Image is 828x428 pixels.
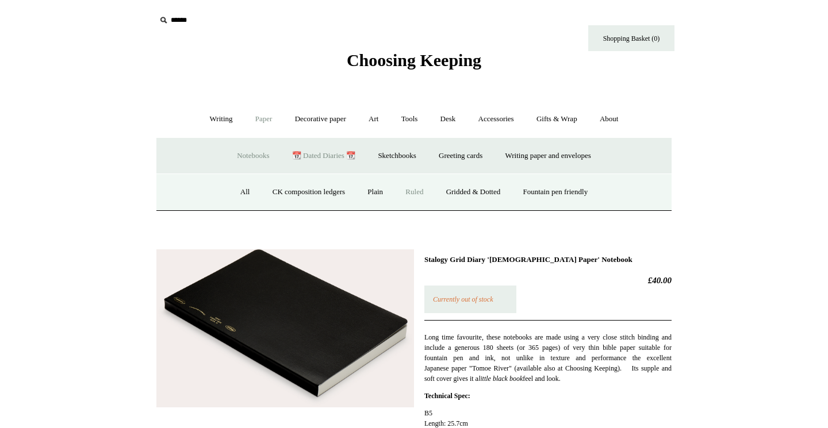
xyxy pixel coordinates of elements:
[424,392,470,400] strong: Technical Spec:
[424,332,672,384] p: Long time favourite, these notebooks are made using a very close stitch binding and include a gen...
[245,104,283,134] a: Paper
[513,177,599,207] a: Fountain pen friendly
[526,104,588,134] a: Gifts & Wrap
[358,104,389,134] a: Art
[436,177,511,207] a: Gridded & Dotted
[428,141,493,171] a: Greeting cards
[478,375,523,383] em: little black book
[156,249,414,408] img: Stalogy Grid Diary 'Bible Paper' Notebook
[424,255,672,264] h1: Stalogy Grid Diary '[DEMOGRAPHIC_DATA] Paper' Notebook
[357,177,393,207] a: Plain
[588,25,674,51] a: Shopping Basket (0)
[227,141,279,171] a: Notebooks
[468,104,524,134] a: Accessories
[391,104,428,134] a: Tools
[433,295,493,303] em: Currently out of stock
[347,60,481,68] a: Choosing Keeping
[495,141,601,171] a: Writing paper and envelopes
[285,104,356,134] a: Decorative paper
[367,141,426,171] a: Sketchbooks
[230,177,260,207] a: All
[262,177,355,207] a: CK composition ledgers
[589,104,629,134] a: About
[424,275,672,286] h2: £40.00
[430,104,466,134] a: Desk
[395,177,434,207] a: Ruled
[282,141,366,171] a: 📆 Dated Diaries 📆
[347,51,481,70] span: Choosing Keeping
[200,104,243,134] a: Writing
